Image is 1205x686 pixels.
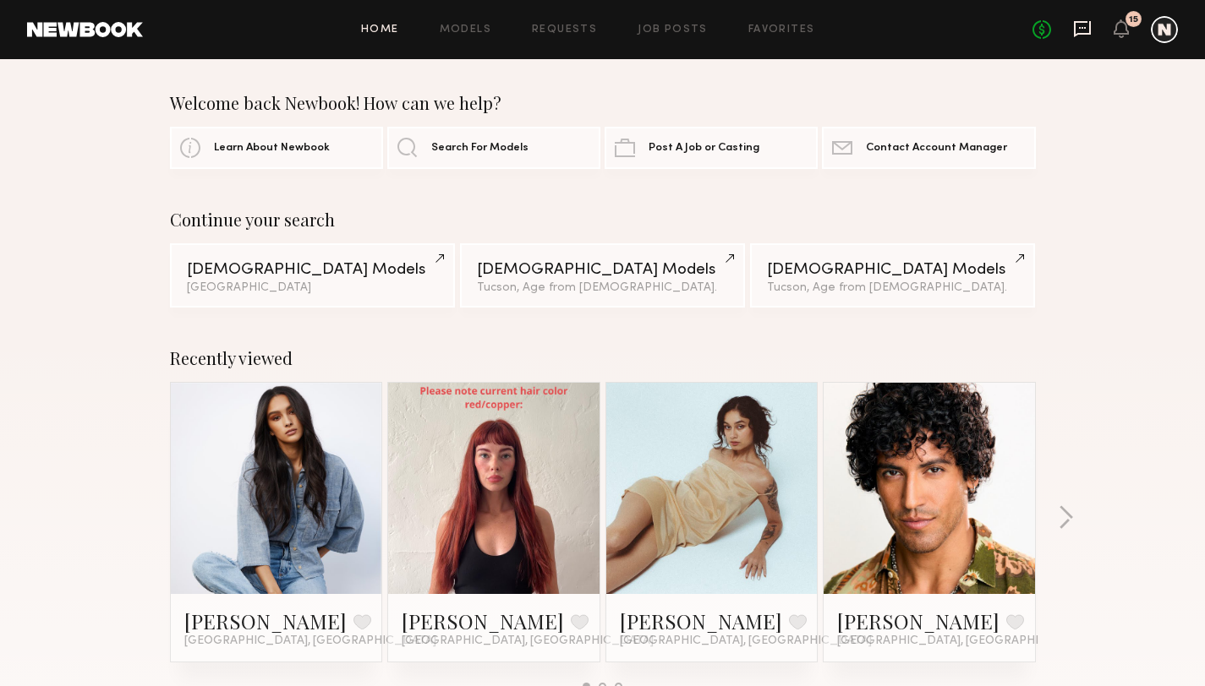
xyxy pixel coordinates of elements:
[837,607,1000,634] a: [PERSON_NAME]
[638,24,708,35] a: Job Posts
[767,282,1018,294] div: Tucson, Age from [DEMOGRAPHIC_DATA].
[402,634,654,648] span: [GEOGRAPHIC_DATA], [GEOGRAPHIC_DATA]
[1129,15,1138,24] div: 15
[402,607,564,634] a: [PERSON_NAME]
[184,607,347,634] a: [PERSON_NAME]
[170,210,1036,230] div: Continue your search
[170,127,383,169] a: Learn About Newbook
[605,127,818,169] a: Post A Job or Casting
[748,24,815,35] a: Favorites
[170,348,1036,368] div: Recently viewed
[460,243,745,308] a: [DEMOGRAPHIC_DATA] ModelsTucson, Age from [DEMOGRAPHIC_DATA].
[214,143,330,154] span: Learn About Newbook
[477,282,728,294] div: Tucson, Age from [DEMOGRAPHIC_DATA].
[184,634,436,648] span: [GEOGRAPHIC_DATA], [GEOGRAPHIC_DATA]
[866,143,1007,154] span: Contact Account Manager
[767,262,1018,278] div: [DEMOGRAPHIC_DATA] Models
[649,143,759,154] span: Post A Job or Casting
[170,93,1036,113] div: Welcome back Newbook! How can we help?
[361,24,399,35] a: Home
[387,127,600,169] a: Search For Models
[837,634,1089,648] span: [GEOGRAPHIC_DATA], [GEOGRAPHIC_DATA]
[477,262,728,278] div: [DEMOGRAPHIC_DATA] Models
[822,127,1035,169] a: Contact Account Manager
[187,282,438,294] div: [GEOGRAPHIC_DATA]
[431,143,529,154] span: Search For Models
[620,634,872,648] span: [GEOGRAPHIC_DATA], [GEOGRAPHIC_DATA]
[187,262,438,278] div: [DEMOGRAPHIC_DATA] Models
[532,24,597,35] a: Requests
[440,24,491,35] a: Models
[750,243,1035,308] a: [DEMOGRAPHIC_DATA] ModelsTucson, Age from [DEMOGRAPHIC_DATA].
[170,243,455,308] a: [DEMOGRAPHIC_DATA] Models[GEOGRAPHIC_DATA]
[620,607,782,634] a: [PERSON_NAME]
